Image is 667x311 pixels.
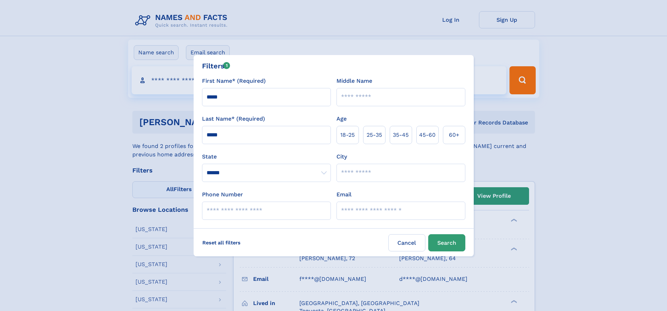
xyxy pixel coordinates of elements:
label: Middle Name [336,77,372,85]
span: 45‑60 [419,131,436,139]
span: 35‑45 [393,131,409,139]
label: Phone Number [202,190,243,199]
label: Reset all filters [198,234,245,251]
div: Filters [202,61,230,71]
label: Last Name* (Required) [202,115,265,123]
label: First Name* (Required) [202,77,266,85]
label: City [336,153,347,161]
span: 18‑25 [340,131,355,139]
label: State [202,153,331,161]
label: Cancel [388,234,425,251]
span: 60+ [449,131,459,139]
label: Email [336,190,352,199]
button: Search [428,234,465,251]
label: Age [336,115,347,123]
span: 25‑35 [367,131,382,139]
